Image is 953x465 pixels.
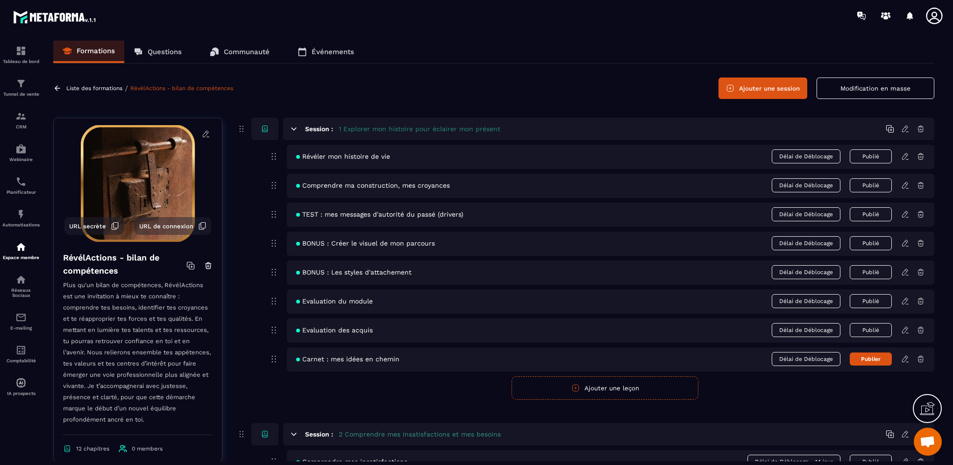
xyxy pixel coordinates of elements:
[15,143,27,155] img: automations
[66,85,122,92] a: Liste des formations
[296,355,399,363] span: Carnet : mes idées en chemin
[124,41,191,63] a: Questions
[2,169,40,202] a: schedulerschedulerPlanificateur
[15,312,27,323] img: email
[772,265,840,279] span: Délai de Déblocage
[288,41,363,63] a: Événements
[850,149,892,163] button: Publié
[2,71,40,104] a: formationformationTunnel de vente
[772,178,840,192] span: Délai de Déblocage
[850,236,892,250] button: Publié
[2,234,40,267] a: automationsautomationsEspace membre
[772,352,840,366] span: Délai de Déblocage
[2,267,40,305] a: social-networksocial-networkRéseaux Sociaux
[148,48,182,56] p: Questions
[296,326,373,334] span: Evaluation des acquis
[61,125,215,242] img: background
[139,223,193,230] span: URL de connexion
[850,323,892,337] button: Publié
[125,84,128,93] span: /
[64,217,124,235] button: URL secrète
[296,211,463,218] span: TEST : mes messages d'autorité du passé (drivers)
[296,153,390,160] span: Révéler mon histoire de vie
[15,176,27,187] img: scheduler
[914,428,942,456] a: Ouvrir le chat
[2,358,40,363] p: Comptabilité
[135,217,211,235] button: URL de connexion
[2,288,40,298] p: Réseaux Sociaux
[772,236,840,250] span: Délai de Déblocage
[512,376,698,400] button: Ajouter une leçon
[339,430,501,439] h5: 2 Comprendre mes insatisfactions et mes besoins
[850,207,892,221] button: Publié
[2,305,40,338] a: emailemailE-mailing
[296,268,412,276] span: BONUS : Les styles d'attachement
[53,41,124,63] a: Formations
[2,124,40,129] p: CRM
[13,8,97,25] img: logo
[63,280,213,435] p: Plus qu'un bilan de compétences, RévélActions est une invitation à mieux te connaître : comprendr...
[772,207,840,221] span: Délai de Déblocage
[296,297,373,305] span: Evaluation du module
[15,377,27,388] img: automations
[77,47,115,55] p: Formations
[850,294,892,308] button: Publié
[15,111,27,122] img: formation
[63,251,186,277] h4: RévélActions - bilan de compétences
[850,265,892,279] button: Publié
[772,294,840,308] span: Délai de Déblocage
[2,59,40,64] p: Tableau de bord
[296,240,435,247] span: BONUS : Créer le visuel de mon parcours
[2,202,40,234] a: automationsautomationsAutomatisations
[305,430,333,438] h6: Session :
[2,222,40,227] p: Automatisations
[2,104,40,136] a: formationformationCRM
[296,182,450,189] span: Comprendre ma construction, mes croyances
[850,178,892,192] button: Publié
[772,149,840,163] span: Délai de Déblocage
[2,92,40,97] p: Tunnel de vente
[718,77,807,99] button: Ajouter une session
[15,241,27,253] img: automations
[772,323,840,337] span: Délai de Déblocage
[2,391,40,396] p: IA prospects
[2,338,40,370] a: accountantaccountantComptabilité
[2,190,40,195] p: Planificateur
[305,125,333,133] h6: Session :
[15,209,27,220] img: automations
[69,223,106,230] span: URL secrète
[76,445,109,452] span: 12 chapitres
[2,325,40,331] p: E-mailing
[224,48,270,56] p: Communauté
[312,48,354,56] p: Événements
[200,41,279,63] a: Communauté
[15,78,27,89] img: formation
[2,255,40,260] p: Espace membre
[15,45,27,56] img: formation
[132,445,163,452] span: 0 members
[2,38,40,71] a: formationformationTableau de bord
[130,85,233,92] a: RévélActions - bilan de compétences
[850,352,892,366] button: Publier
[339,124,500,134] h5: 1 Explorer mon histoire pour éclairer mon présent
[817,77,934,99] button: Modification en masse
[2,136,40,169] a: automationsautomationsWebinaire
[2,157,40,162] p: Webinaire
[15,274,27,285] img: social-network
[15,345,27,356] img: accountant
